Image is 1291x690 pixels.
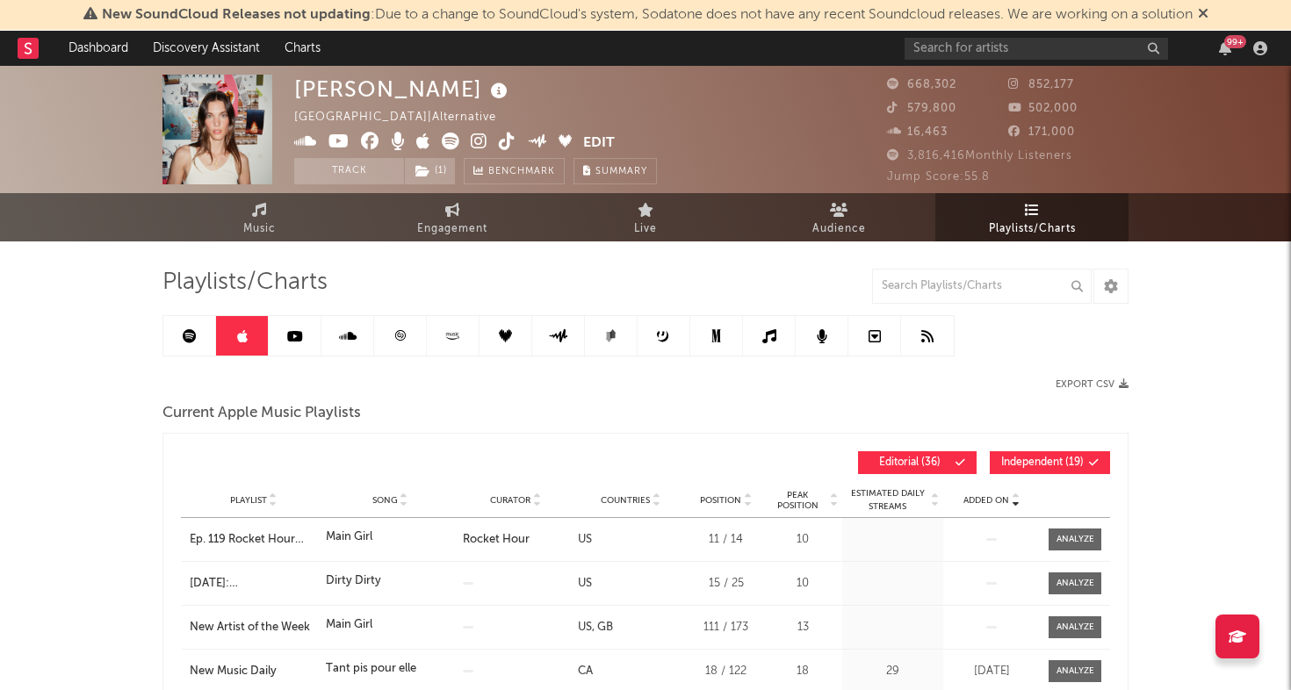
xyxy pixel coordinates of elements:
[56,31,141,66] a: Dashboard
[887,126,948,138] span: 16,463
[272,31,333,66] a: Charts
[768,575,838,593] div: 10
[592,622,613,633] a: GB
[869,457,950,468] span: Editorial ( 36 )
[887,150,1072,162] span: 3,816,416 Monthly Listeners
[1008,103,1078,114] span: 502,000
[326,616,372,634] div: Main Girl
[102,8,371,22] span: New SoundCloud Releases not updating
[578,534,592,545] a: US
[847,663,939,680] div: 29
[102,8,1193,22] span: : Due to a change to SoundCloud's system, Sodatone does not have any recent Soundcloud releases. ...
[230,495,267,506] span: Playlist
[578,622,592,633] a: US
[326,528,372,546] div: Main Girl
[162,403,361,424] span: Current Apple Music Playlists
[190,531,317,549] a: Ep. 119 Rocket Hour Playlist
[847,487,928,514] span: Estimated Daily Streams
[812,219,866,240] span: Audience
[356,193,549,241] a: Engagement
[768,490,827,511] span: Peak Position
[742,193,935,241] a: Audience
[326,572,381,590] div: Dirty Dirty
[162,193,356,241] a: Music
[190,619,317,636] a: New Artist of the Week
[887,79,956,90] span: 668,302
[326,660,416,678] div: Tant pis pour elle
[1198,8,1208,22] span: Dismiss
[1219,41,1231,55] button: 99+
[700,495,741,506] span: Position
[549,193,742,241] a: Live
[1056,379,1129,390] button: Export CSV
[1008,126,1075,138] span: 171,000
[595,167,647,176] span: Summary
[294,107,516,128] div: [GEOGRAPHIC_DATA] | Alternative
[190,575,317,593] a: [DATE]: [PERSON_NAME] Playlist
[405,158,455,184] button: (1)
[294,158,404,184] button: Track
[573,158,657,184] button: Summary
[693,663,759,680] div: 18 / 122
[141,31,272,66] a: Discovery Assistant
[905,38,1168,60] input: Search for artists
[601,495,650,506] span: Countries
[578,578,592,589] a: US
[768,663,838,680] div: 18
[887,171,990,183] span: Jump Score: 55.8
[948,663,1035,680] div: [DATE]
[634,219,657,240] span: Live
[490,495,530,506] span: Curator
[404,158,456,184] span: ( 1 )
[872,269,1092,304] input: Search Playlists/Charts
[1224,35,1246,48] div: 99 +
[294,75,512,104] div: [PERSON_NAME]
[464,158,565,184] a: Benchmark
[935,193,1129,241] a: Playlists/Charts
[417,219,487,240] span: Engagement
[488,162,555,183] span: Benchmark
[578,665,593,677] a: CA
[190,663,317,680] a: New Music Daily
[989,219,1076,240] span: Playlists/Charts
[768,619,838,636] div: 13
[990,451,1110,474] button: Independent(19)
[963,495,1009,506] span: Added On
[887,103,956,114] span: 579,800
[1001,457,1084,468] span: Independent ( 19 )
[1008,79,1074,90] span: 852,177
[858,451,977,474] button: Editorial(36)
[243,219,276,240] span: Music
[768,531,838,549] div: 10
[372,495,398,506] span: Song
[583,133,615,155] button: Edit
[693,531,759,549] div: 11 / 14
[162,272,328,293] span: Playlists/Charts
[463,534,530,545] a: Rocket Hour
[693,619,759,636] div: 111 / 173
[693,575,759,593] div: 15 / 25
